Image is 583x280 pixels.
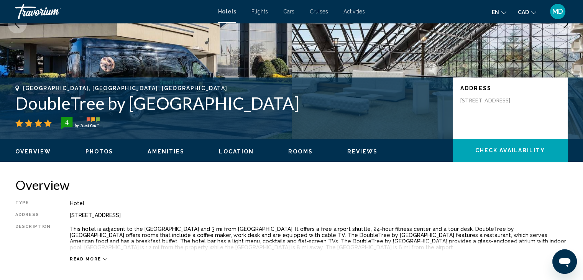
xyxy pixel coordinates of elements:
[492,7,506,18] button: Change language
[218,8,236,15] a: Hotels
[85,148,113,155] span: Photos
[70,256,107,262] button: Read more
[347,148,378,155] span: Reviews
[15,212,51,218] div: Address
[70,212,568,218] div: [STREET_ADDRESS]
[70,257,101,262] span: Read more
[15,148,51,155] button: Overview
[347,148,378,155] button: Reviews
[556,14,575,33] button: Next image
[460,97,522,104] p: [STREET_ADDRESS]
[251,8,268,15] a: Flights
[15,224,51,252] div: Description
[548,3,568,20] button: User Menu
[15,4,210,19] a: Travorium
[492,9,499,15] span: en
[61,117,100,129] img: trustyou-badge-hor.svg
[59,118,74,127] div: 4
[23,85,227,91] span: [GEOGRAPHIC_DATA], [GEOGRAPHIC_DATA], [GEOGRAPHIC_DATA]
[15,177,568,193] h2: Overview
[453,139,568,162] button: Check Availability
[15,200,51,206] div: Type
[518,7,536,18] button: Change currency
[15,93,445,113] h1: DoubleTree by [GEOGRAPHIC_DATA]
[283,8,294,15] a: Cars
[552,8,563,15] span: MD
[460,85,560,91] p: Address
[343,8,365,15] a: Activities
[8,14,27,33] button: Previous image
[518,9,529,15] span: CAD
[310,8,328,15] a: Cruises
[70,200,568,206] div: Hotel
[148,148,184,155] button: Amenities
[288,148,313,155] span: Rooms
[85,148,113,155] button: Photos
[148,148,184,155] span: Amenities
[219,148,254,155] button: Location
[15,148,51,155] span: Overview
[552,249,577,274] iframe: Bouton de lancement de la fenêtre de messagerie
[219,148,254,155] span: Location
[288,148,313,155] button: Rooms
[475,148,545,154] span: Check Availability
[70,226,568,250] p: This hotel is adjacent to the [GEOGRAPHIC_DATA] and 3 mi from [GEOGRAPHIC_DATA]. It offers a free...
